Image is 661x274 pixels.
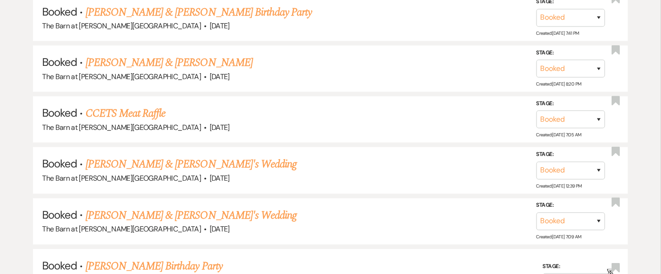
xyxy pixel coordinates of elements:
a: CCETS Meat Raffle [86,106,166,122]
span: Created: [DATE] 7:09 AM [536,234,581,240]
span: The Barn at [PERSON_NAME][GEOGRAPHIC_DATA] [42,174,201,183]
span: [DATE] [210,123,230,133]
span: Created: [DATE] 12:39 PM [536,183,582,189]
span: The Barn at [PERSON_NAME][GEOGRAPHIC_DATA] [42,225,201,234]
label: Stage: [536,201,605,211]
label: Stage: [536,48,605,58]
span: Booked [42,106,77,120]
span: Booked [42,208,77,222]
span: [DATE] [210,225,230,234]
span: Booked [42,55,77,70]
span: [DATE] [210,72,230,82]
span: The Barn at [PERSON_NAME][GEOGRAPHIC_DATA] [42,123,201,133]
span: Created: [DATE] 7:05 AM [536,132,581,138]
span: The Barn at [PERSON_NAME][GEOGRAPHIC_DATA] [42,21,201,31]
span: Booked [42,259,77,273]
label: Stage: [536,150,605,160]
a: [PERSON_NAME] & [PERSON_NAME] [86,55,253,71]
a: [PERSON_NAME] & [PERSON_NAME] Birthday Party [86,4,312,21]
span: Booked [42,5,77,19]
label: Stage: [543,262,612,272]
span: Booked [42,157,77,171]
span: Created: [DATE] 7:41 PM [536,31,579,37]
span: Created: [DATE] 8:20 PM [536,81,581,87]
a: [PERSON_NAME] & [PERSON_NAME]'s Wedding [86,208,297,224]
a: [PERSON_NAME] & [PERSON_NAME]'s Wedding [86,156,297,173]
span: [DATE] [210,21,230,31]
label: Stage: [536,99,605,109]
span: [DATE] [210,174,230,183]
span: The Barn at [PERSON_NAME][GEOGRAPHIC_DATA] [42,72,201,82]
